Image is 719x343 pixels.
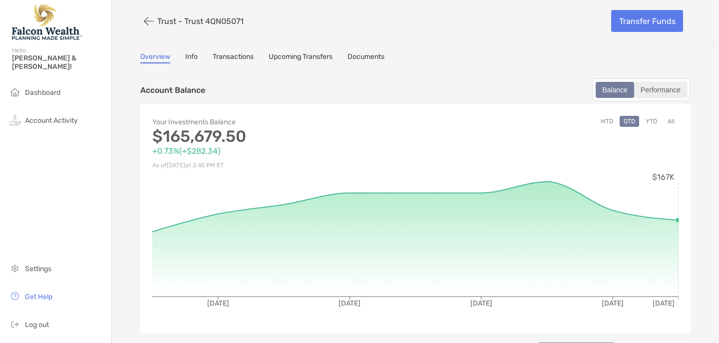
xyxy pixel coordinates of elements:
[9,86,21,98] img: household icon
[12,4,82,40] img: Falcon Wealth Planning Logo
[611,10,683,32] a: Transfer Funds
[25,321,49,329] span: Log out
[157,16,244,26] p: Trust - Trust 4QN05071
[652,172,675,182] tspan: $167K
[597,83,633,97] div: Balance
[152,159,415,172] p: As of [DATE] at 2:45 PM ET
[635,83,686,97] div: Performance
[152,145,415,157] p: +0.73% ( +$282.34 )
[9,114,21,126] img: activity icon
[9,290,21,302] img: get-help icon
[185,52,198,63] a: Info
[207,299,229,308] tspan: [DATE]
[348,52,384,63] a: Documents
[602,299,624,308] tspan: [DATE]
[269,52,333,63] a: Upcoming Transfers
[653,299,675,308] tspan: [DATE]
[664,116,679,127] button: All
[470,299,492,308] tspan: [DATE]
[25,116,78,125] span: Account Activity
[213,52,254,63] a: Transactions
[152,130,415,143] p: $165,679.50
[140,52,170,63] a: Overview
[25,88,60,97] span: Dashboard
[642,116,661,127] button: YTD
[25,265,51,273] span: Settings
[9,318,21,330] img: logout icon
[9,262,21,274] img: settings icon
[592,78,691,101] div: segmented control
[25,293,52,301] span: Get Help
[140,84,205,96] p: Account Balance
[339,299,360,308] tspan: [DATE]
[597,116,617,127] button: MTD
[152,116,415,128] p: Your Investments Balance
[12,54,105,71] span: [PERSON_NAME] & [PERSON_NAME]!
[620,116,639,127] button: QTD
